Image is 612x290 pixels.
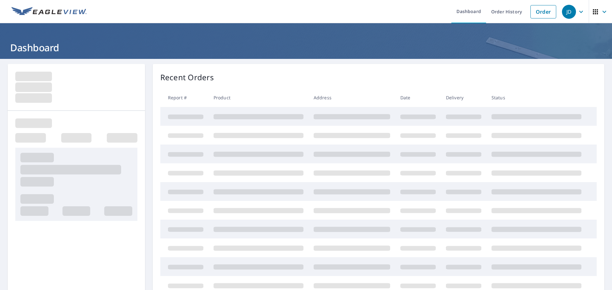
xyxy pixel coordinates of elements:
[208,88,309,107] th: Product
[8,41,604,54] h1: Dashboard
[395,88,441,107] th: Date
[562,5,576,19] div: JD
[11,7,87,17] img: EV Logo
[441,88,486,107] th: Delivery
[530,5,556,18] a: Order
[309,88,395,107] th: Address
[160,72,214,83] p: Recent Orders
[486,88,586,107] th: Status
[160,88,208,107] th: Report #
